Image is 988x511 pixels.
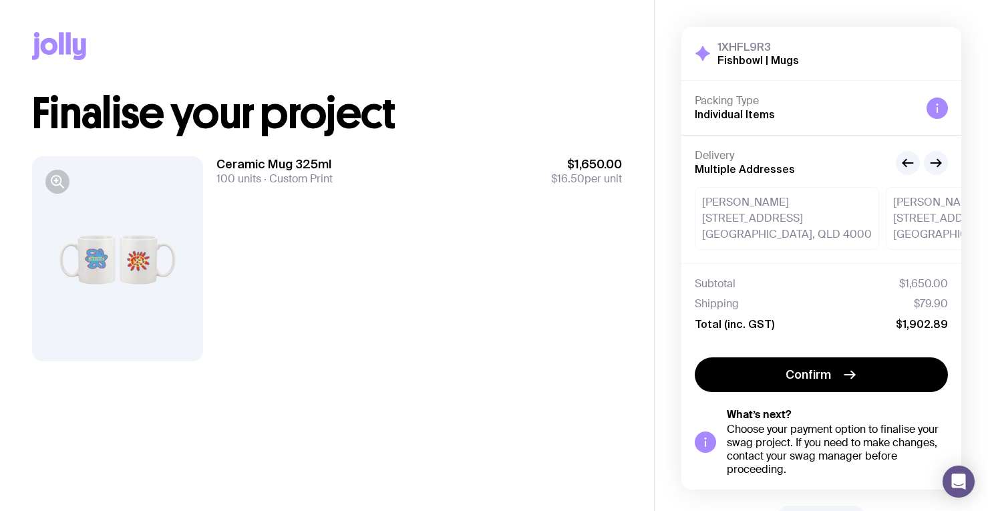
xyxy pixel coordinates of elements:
div: Choose your payment option to finalise your swag project. If you need to make changes, contact yo... [727,423,948,476]
span: Subtotal [695,277,735,291]
span: Individual Items [695,108,775,120]
h1: Finalise your project [32,92,622,135]
h4: Packing Type [695,94,916,108]
span: $1,650.00 [551,156,622,172]
span: Shipping [695,297,739,311]
span: Custom Print [261,172,333,186]
button: Confirm [695,357,948,392]
h3: 1XHFL9R3 [717,40,799,53]
span: $16.50 [551,172,585,186]
div: Open Intercom Messenger [943,466,975,498]
h5: What’s next? [727,408,948,421]
span: Multiple Addresses [695,163,795,175]
span: per unit [551,172,622,186]
h3: Ceramic Mug 325ml [216,156,333,172]
span: 100 units [216,172,261,186]
h4: Delivery [695,149,885,162]
span: Total (inc. GST) [695,317,774,331]
span: $1,902.89 [896,317,948,331]
h2: Fishbowl | Mugs [717,53,799,67]
span: $79.90 [914,297,948,311]
span: $1,650.00 [899,277,948,291]
span: Confirm [786,367,831,383]
div: [PERSON_NAME] [STREET_ADDRESS] [GEOGRAPHIC_DATA], QLD 4000 [695,187,879,250]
